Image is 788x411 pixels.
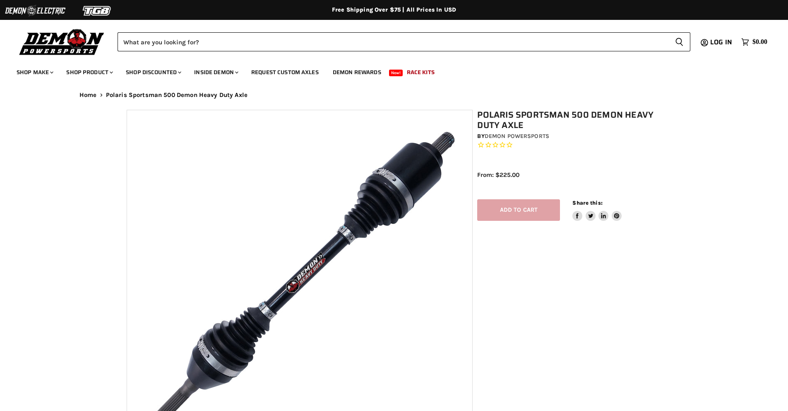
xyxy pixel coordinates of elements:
aside: Share this: [572,199,622,221]
img: Demon Electric Logo 2 [4,3,66,19]
span: From: $225.00 [477,171,519,179]
a: Shop Make [10,64,58,81]
a: Home [79,92,97,99]
a: Demon Powersports [485,133,549,140]
span: $0.00 [752,38,767,46]
a: Demon Rewards [327,64,387,81]
div: Free Shipping Over $75 | All Prices In USD [63,6,725,14]
span: New! [389,70,403,76]
button: Search [668,32,690,51]
span: Log in [710,37,732,47]
form: Product [118,32,690,51]
input: Search [118,32,668,51]
a: Inside Demon [188,64,243,81]
h1: Polaris Sportsman 500 Demon Heavy Duty Axle [477,110,666,131]
div: by [477,132,666,141]
a: Race Kits [401,64,441,81]
img: Demon Powersports [17,27,107,56]
a: Shop Product [60,64,118,81]
img: TGB Logo 2 [66,3,128,19]
nav: Breadcrumbs [63,92,725,99]
a: Shop Discounted [120,64,186,81]
span: Rated 0.0 out of 5 stars 0 reviews [477,141,666,150]
a: Request Custom Axles [245,64,325,81]
span: Share this: [572,200,602,206]
a: Log in [706,39,737,46]
span: Polaris Sportsman 500 Demon Heavy Duty Axle [106,92,247,99]
a: $0.00 [737,36,771,48]
ul: Main menu [10,60,765,81]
